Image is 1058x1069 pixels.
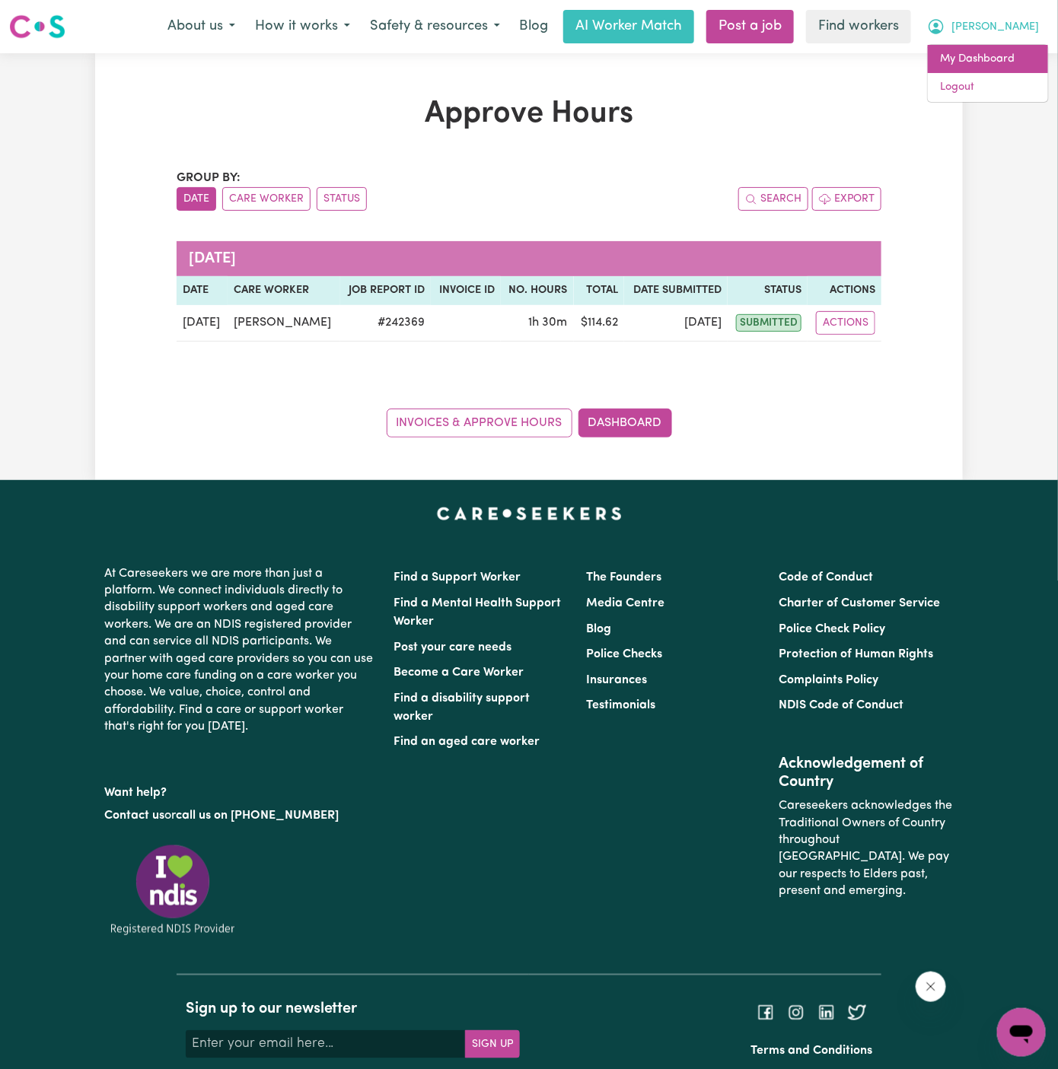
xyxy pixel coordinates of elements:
[228,276,340,305] th: Care worker
[104,810,164,822] a: Contact us
[928,45,1048,74] a: My Dashboard
[574,305,625,342] td: $ 114.62
[728,276,808,305] th: Status
[340,305,431,342] td: # 242369
[586,674,647,686] a: Insurances
[779,623,886,635] a: Police Check Policy
[104,559,375,742] p: At Careseekers we are more than just a platform. We connect individuals directly to disability su...
[586,699,655,711] a: Testimonials
[578,409,672,437] a: Dashboard
[779,755,954,791] h2: Acknowledgement of Country
[177,172,241,184] span: Group by:
[394,641,511,654] a: Post your care needs
[706,10,794,43] a: Post a job
[779,791,954,905] p: Careseekers acknowledges the Traditional Owners of Country throughout [GEOGRAPHIC_DATA]. We pay o...
[394,692,530,723] a: Find a disability support worker
[750,1045,872,1057] a: Terms and Conditions
[779,699,904,711] a: NDIS Code of Conduct
[806,10,911,43] a: Find workers
[563,10,694,43] a: AI Worker Match
[104,778,375,801] p: Want help?
[340,276,431,305] th: Job Report ID
[431,276,501,305] th: Invoice ID
[510,10,557,43] a: Blog
[951,19,1039,36] span: [PERSON_NAME]
[104,801,375,830] p: or
[624,276,728,305] th: Date Submitted
[394,736,540,748] a: Find an aged care worker
[586,571,661,584] a: The Founders
[245,11,360,43] button: How it works
[176,810,339,822] a: call us on [PHONE_NUMBER]
[360,11,510,43] button: Safety & resources
[787,1007,805,1019] a: Follow Careseekers on Instagram
[9,9,65,44] a: Careseekers logo
[177,276,228,305] th: Date
[529,317,568,329] span: 1 hour 30 minutes
[177,187,216,211] button: sort invoices by date
[387,409,572,437] a: Invoices & Approve Hours
[928,73,1048,102] a: Logout
[738,187,808,211] button: Search
[808,276,881,305] th: Actions
[779,571,874,584] a: Code of Conduct
[586,597,664,609] a: Media Centre
[104,842,241,937] img: Registered NDIS provider
[9,11,92,23] span: Need any help?
[586,648,662,660] a: Police Checks
[228,305,340,342] td: [PERSON_NAME]
[222,187,311,211] button: sort invoices by care worker
[394,667,524,679] a: Become a Care Worker
[812,187,881,211] button: Export
[917,11,1049,43] button: My Account
[177,241,881,276] caption: [DATE]
[9,13,65,40] img: Careseekers logo
[779,648,934,660] a: Protection of Human Rights
[816,311,875,335] button: Actions
[177,305,228,342] td: [DATE]
[757,1007,775,1019] a: Follow Careseekers on Facebook
[574,276,625,305] th: Total
[997,1008,1046,1057] iframe: Button to launch messaging window
[779,674,879,686] a: Complaints Policy
[394,597,561,628] a: Find a Mental Health Support Worker
[158,11,245,43] button: About us
[916,972,946,1002] iframe: Close message
[817,1007,836,1019] a: Follow Careseekers on LinkedIn
[317,187,367,211] button: sort invoices by paid status
[848,1007,866,1019] a: Follow Careseekers on Twitter
[927,44,1049,103] div: My Account
[186,1030,466,1058] input: Enter your email here...
[586,623,611,635] a: Blog
[779,597,941,609] a: Charter of Customer Service
[624,305,728,342] td: [DATE]
[437,507,622,520] a: Careseekers home page
[177,96,881,132] h1: Approve Hours
[394,571,521,584] a: Find a Support Worker
[465,1030,520,1058] button: Subscribe
[501,276,574,305] th: No. Hours
[186,1000,520,1018] h2: Sign up to our newsletter
[736,314,801,332] span: submitted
